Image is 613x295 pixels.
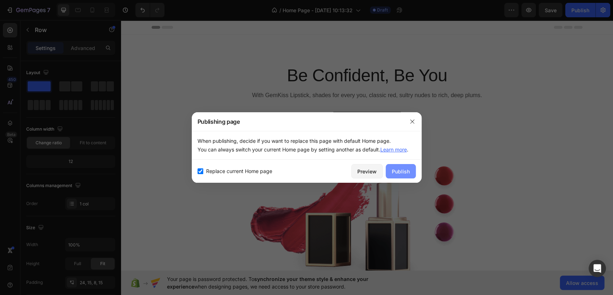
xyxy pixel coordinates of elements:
[351,164,383,178] button: Preview
[108,44,384,67] p: Be Confident, Be You
[357,168,377,175] div: Preview
[192,112,403,131] div: Publishing page
[108,126,384,265] img: Alt Image
[198,137,416,154] p: When publishing, decide if you want to replace this page with default Home page. You can always s...
[392,168,410,175] div: Publish
[589,260,606,277] div: Open Intercom Messenger
[206,167,272,176] span: Replace current Home page
[224,96,268,105] div: SHOP GEMKISS
[380,146,407,153] a: Learn more
[386,164,416,178] button: Publish
[108,71,384,80] p: With GemKiss Lipstick, shades for every you, classic red, sultry nudes to rich, deep plums.
[212,92,279,109] button: SHOP GEMKISS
